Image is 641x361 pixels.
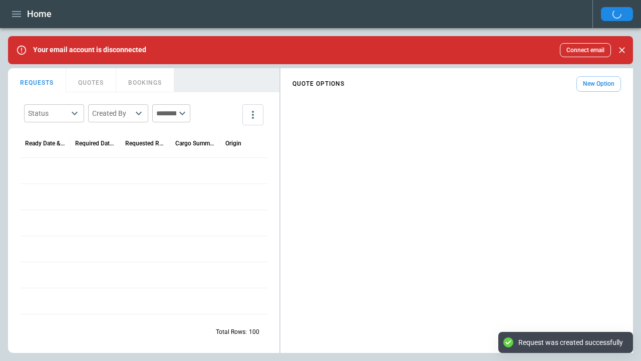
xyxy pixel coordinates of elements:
[33,46,146,54] p: Your email account is disconnected
[242,104,263,125] button: more
[75,140,115,147] div: Required Date & Time (UTC)
[92,108,132,118] div: Created By
[225,140,241,147] div: Origin
[25,140,65,147] div: Ready Date & Time (UTC)
[116,68,174,92] button: BOOKINGS
[216,328,247,336] p: Total Rows:
[249,328,259,336] p: 100
[280,72,633,96] div: scrollable content
[66,68,116,92] button: QUOTES
[615,39,629,61] div: dismiss
[292,82,345,86] h4: QUOTE OPTIONS
[615,43,629,57] button: Close
[8,68,66,92] button: REQUESTS
[125,140,165,147] div: Requested Route
[27,8,52,20] h1: Home
[175,140,215,147] div: Cargo Summary
[560,43,611,57] button: Connect email
[518,338,623,347] div: Request was created successfully
[28,108,68,118] div: Status
[576,76,621,92] button: New Option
